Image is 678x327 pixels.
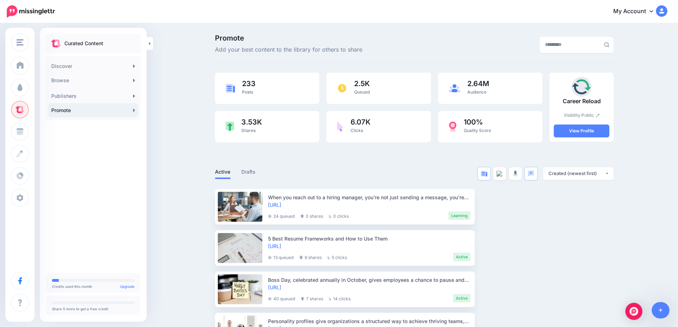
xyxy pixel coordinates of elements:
img: users-blue.png [449,84,460,93]
img: pencil.png [596,114,600,117]
p: Visibility: [554,112,609,119]
li: 14 clicks [329,294,351,302]
a: Drafts [241,168,256,176]
a: Active [215,168,231,176]
span: Shares [241,128,256,133]
span: Queued [354,89,370,95]
span: 3.53K [241,118,262,126]
a: Browse [48,73,138,88]
img: chat-square-blue.png [528,170,534,176]
li: 0 clicks [329,211,349,220]
p: Career Reload [554,97,609,106]
img: microphone-grey.png [513,170,518,177]
img: clock-grey-darker.png [268,215,272,218]
div: Boss Day, celebrated annually in October, gives employees a chance to pause and say “thank you” t... [268,276,471,284]
div: Personality profiles give organizations a structured way to achieve thriving teams, helping them ... [268,317,471,325]
li: 7 shares [301,294,323,302]
img: share-green.png [226,122,234,131]
img: article-blue.png [481,171,487,176]
img: clock.png [337,83,347,93]
img: pointer-grey.png [329,297,331,301]
img: curate.png [51,39,61,47]
img: share-grey.png [300,214,304,218]
a: Promote [48,103,138,117]
li: Active [453,253,471,261]
img: article-blue.png [226,84,235,92]
img: menu.png [16,39,23,46]
div: 5 Best Resume Frameworks and How to Use Them [268,235,471,242]
img: search-grey-6.png [604,42,609,47]
div: Open Intercom Messenger [625,303,642,320]
li: 40 queued [268,294,295,302]
a: [URL] [268,243,281,249]
span: Audience [467,89,487,95]
span: Add your best content to the library for others to share [215,45,362,54]
span: Clicks [351,128,363,133]
div: Created (newest first) [548,170,605,177]
span: 2.5K [354,80,370,87]
a: Discover [48,59,138,73]
img: share-grey.png [299,255,303,259]
li: 24 queued [268,211,295,220]
span: 100% [464,118,491,126]
button: Created (newest first) [543,167,614,180]
img: clock-grey-darker.png [268,256,272,259]
span: 233 [242,80,256,87]
li: 5 clicks [327,253,347,261]
a: View Profile [554,125,609,137]
a: [URL] [268,284,281,290]
span: 6.07K [351,118,370,126]
a: Public [582,112,600,118]
img: GPXZ3UKHIER4D7WP5ADK8KRX0F3PSPKU_thumb.jpg [572,77,592,97]
img: pointer-purple.png [337,122,343,132]
li: 8 shares [299,253,322,261]
a: [URL] [268,202,281,208]
img: pointer-grey.png [329,215,331,218]
span: 2.64M [467,80,489,87]
a: My Account [606,3,667,20]
a: Publishers [48,89,138,103]
img: pointer-grey.png [327,256,330,259]
div: When you reach out to a hiring manager, you’re not just sending a message, you’re taking control ... [268,194,471,201]
img: clock-grey-darker.png [268,297,272,301]
img: video--grey.png [496,171,503,176]
p: Curated Content [64,39,103,48]
img: Missinglettr [7,5,55,17]
li: Active [453,294,471,302]
span: Quality Score [464,128,491,133]
li: 13 queued [268,253,294,261]
img: share-grey.png [301,297,304,301]
span: Promote [215,35,362,42]
li: Learning [448,211,471,220]
li: 0 shares [300,211,323,220]
span: Posts [242,89,253,95]
img: prize-red.png [449,121,457,132]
